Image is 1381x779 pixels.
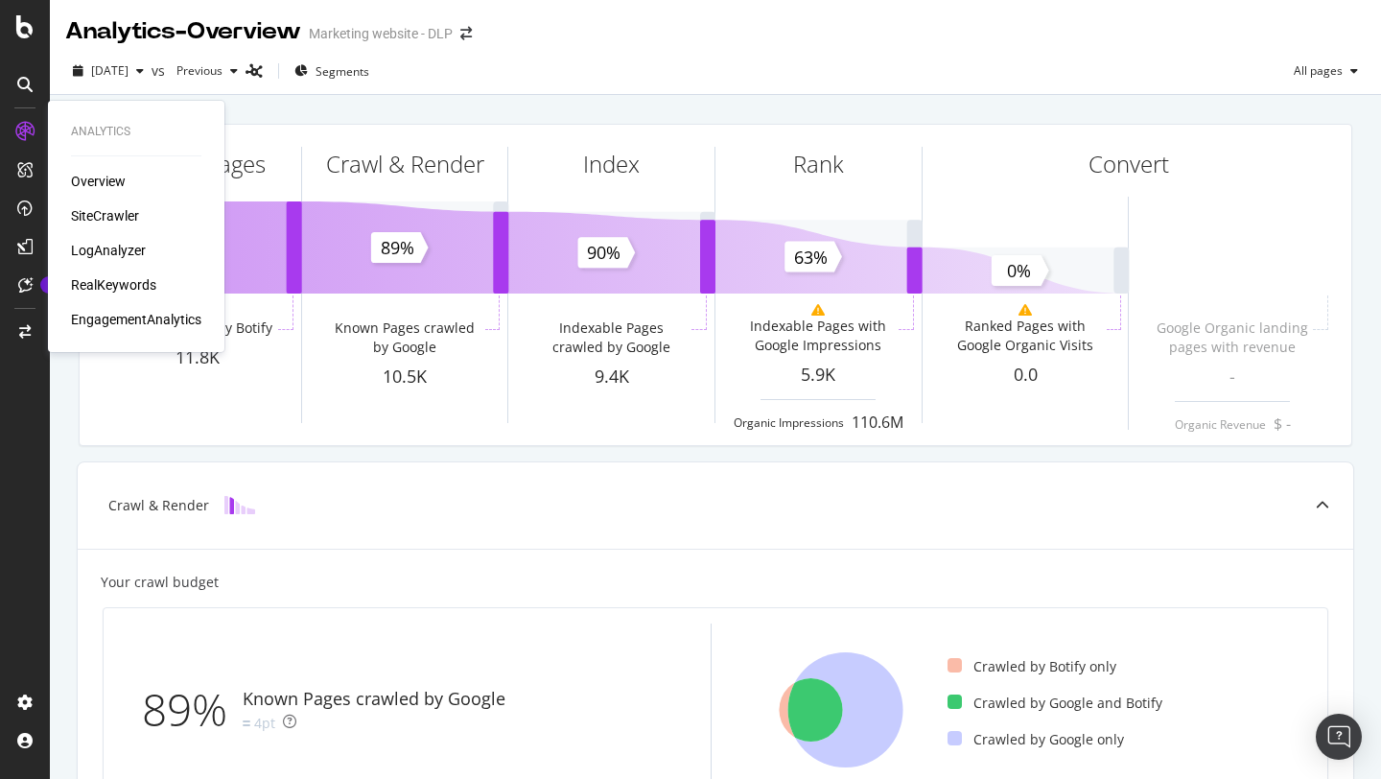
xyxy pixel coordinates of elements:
div: Tooltip anchor [40,276,58,294]
div: 9.4K [508,365,714,389]
div: Crawled by Google only [948,730,1124,749]
div: Open Intercom Messenger [1316,714,1362,760]
a: EngagementAnalytics [71,310,201,329]
div: Known Pages crawled by Google [243,687,505,712]
div: Crawl & Render [326,148,484,180]
span: All pages [1286,62,1343,79]
span: Previous [169,62,222,79]
div: 11.8K [95,345,301,370]
div: Indexable Pages crawled by Google [534,319,688,357]
div: Analytics [71,124,201,140]
div: Index [583,148,640,180]
button: Segments [287,56,377,86]
div: Indexable Pages with Google Impressions [741,317,895,355]
div: 110.6M [852,412,903,434]
div: Organic Impressions [734,414,844,431]
a: SiteCrawler [71,206,139,225]
div: Your crawl budget [101,573,219,592]
div: Marketing website - DLP [309,24,453,43]
div: 5.9K [715,363,922,388]
div: Crawled by Google and Botify [948,694,1162,713]
img: Equal [243,720,250,726]
div: Crawled by Botify only [948,657,1116,676]
div: Known Pages crawled by Google [327,319,480,357]
span: vs [152,61,169,81]
button: Previous [169,56,246,86]
div: 4pt [254,714,275,733]
div: arrow-right-arrow-left [460,27,472,40]
div: Pages crawled by Botify [121,319,272,338]
img: block-icon [224,496,255,514]
a: Overview [71,172,126,191]
a: RealKeywords [71,275,156,295]
button: All pages [1286,56,1366,86]
button: [DATE] [65,56,152,86]
div: 89% [142,678,243,742]
div: 10.5K [302,365,508,389]
span: 2025 Aug. 29th [91,62,129,79]
a: LogAnalyzer [71,241,146,260]
div: Analytics - Overview [65,15,301,48]
div: Rank [793,148,844,180]
span: Segments [316,63,369,80]
div: Crawl & Render [108,496,209,515]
